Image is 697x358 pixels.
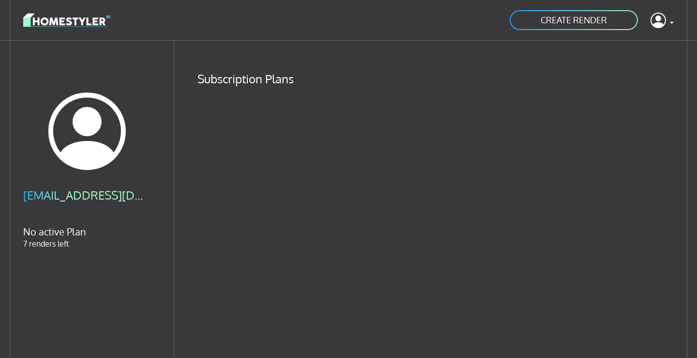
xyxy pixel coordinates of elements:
[23,188,151,249] div: 7 renders left
[509,9,639,31] a: CREATE RENDER
[197,72,674,86] h4: Subscription Plans
[23,226,151,238] h5: No active Plan
[23,188,151,202] h4: [EMAIL_ADDRESS][DOMAIN_NAME]
[23,12,110,29] img: logo-3de290ba35641baa71223ecac5eacb59cb85b4c7fdf211dc9aaecaaee71ea2f8.svg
